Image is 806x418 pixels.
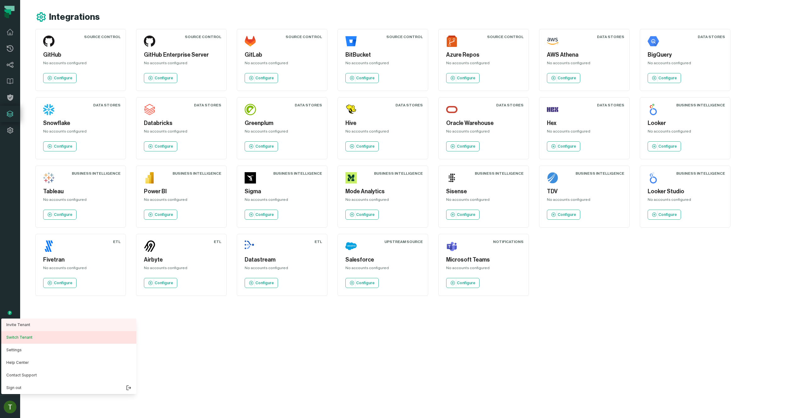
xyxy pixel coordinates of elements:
p: Configure [356,280,375,285]
a: Configure [245,73,278,83]
p: Configure [54,280,72,285]
div: No accounts configured [245,60,320,68]
img: Airbyte [144,240,155,252]
img: Looker Studio [648,172,659,184]
a: Configure [648,210,681,220]
h5: TDV [547,187,622,196]
div: Business Intelligence [374,171,423,176]
p: Configure [155,212,173,217]
a: Configure [648,141,681,151]
a: Configure [144,141,177,151]
h5: BitBucket [345,51,420,59]
img: Looker [648,104,659,115]
div: No accounts configured [245,197,320,205]
h5: Microsoft Teams [446,256,521,264]
img: Tableau [43,172,54,184]
h5: Azure Repos [446,51,521,59]
div: No accounts configured [43,197,118,205]
h5: Snowflake [43,119,118,127]
div: Source Control [84,34,121,39]
div: Business Intelligence [676,171,725,176]
img: Oracle Warehouse [446,104,457,115]
h5: Sigma [245,187,320,196]
div: Data Stores [597,34,624,39]
div: Business Intelligence [72,171,121,176]
button: Settings [1,344,136,356]
img: GitHub Enterprise Server [144,36,155,47]
img: GitLab [245,36,256,47]
p: Configure [558,212,576,217]
p: Configure [255,280,274,285]
div: No accounts configured [144,60,219,68]
p: Configure [155,280,173,285]
h5: GitLab [245,51,320,59]
h5: Power BI [144,187,219,196]
h5: Looker [648,119,723,127]
div: No accounts configured [648,60,723,68]
img: Azure Repos [446,36,457,47]
p: Configure [155,76,173,81]
h5: Airbyte [144,256,219,264]
p: Configure [155,144,173,149]
img: Salesforce [345,240,357,252]
a: Invite Tenant [1,319,136,331]
div: No accounts configured [144,265,219,273]
a: Configure [345,278,379,288]
div: ETL [315,239,322,244]
div: No accounts configured [345,129,420,136]
div: Source Control [487,34,524,39]
p: Configure [457,280,475,285]
div: Data Stores [496,103,524,108]
div: Business Intelligence [273,171,322,176]
div: No accounts configured [245,265,320,273]
div: Data Stores [698,34,725,39]
img: Hive [345,104,357,115]
img: Sigma [245,172,256,184]
p: Configure [457,212,475,217]
img: Fivetran [43,240,54,252]
img: Microsoft Teams [446,240,457,252]
div: Business Intelligence [676,103,725,108]
div: Source Control [386,34,423,39]
a: Configure [446,210,480,220]
a: Configure [547,210,580,220]
div: No accounts configured [144,197,219,205]
div: No accounts configured [245,129,320,136]
a: Configure [446,73,480,83]
div: Data Stores [93,103,121,108]
div: No accounts configured [648,197,723,205]
h5: Mode Analytics [345,187,420,196]
p: Configure [658,144,677,149]
p: Configure [457,76,475,81]
p: Configure [255,144,274,149]
a: Configure [345,141,379,151]
div: Notifications [493,239,524,244]
a: Configure [245,210,278,220]
a: Configure [446,141,480,151]
img: Power BI [144,172,155,184]
div: Data Stores [295,103,322,108]
button: Sign out [1,381,136,394]
p: Configure [658,76,677,81]
p: Configure [356,212,375,217]
div: No accounts configured [446,60,521,68]
button: Switch Tenant [1,331,136,344]
div: No accounts configured [43,265,118,273]
img: Datastream [245,240,256,252]
p: Configure [558,144,576,149]
p: Configure [457,144,475,149]
p: Configure [658,212,677,217]
a: Configure [446,278,480,288]
a: Configure [144,278,177,288]
div: No accounts configured [446,265,521,273]
div: Business Intelligence [173,171,221,176]
div: No accounts configured [43,129,118,136]
div: Source Control [185,34,221,39]
p: Configure [255,76,274,81]
h5: GitHub [43,51,118,59]
a: Configure [547,141,580,151]
a: Configure [245,278,278,288]
img: Greenplum [245,104,256,115]
div: ETL [113,239,121,244]
img: AWS Athena [547,36,558,47]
